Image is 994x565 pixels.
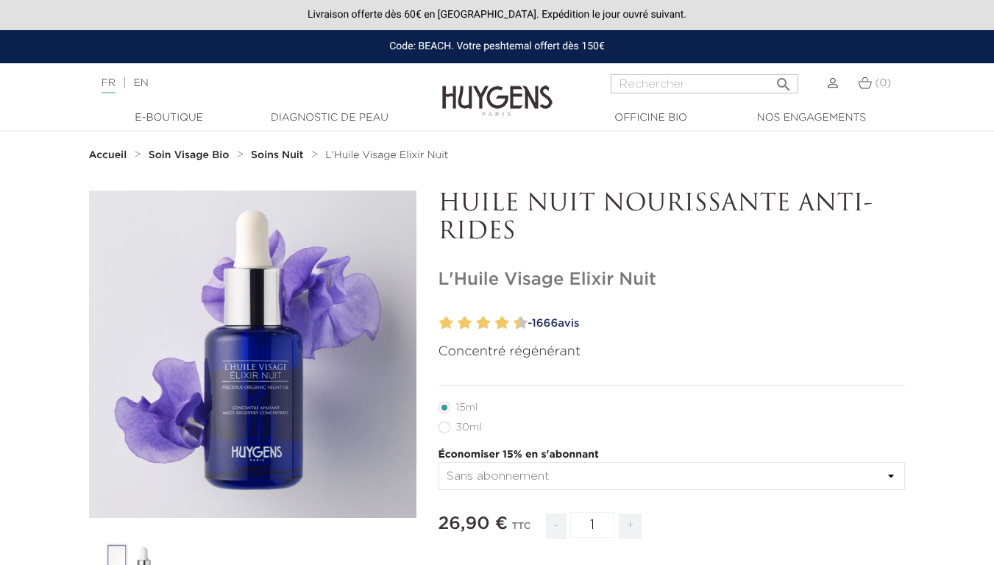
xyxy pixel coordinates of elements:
a: Accueil [89,149,130,161]
label: 7 [491,313,497,334]
a: FR [102,78,116,93]
span: (0) [875,78,891,88]
input: Rechercher [611,74,798,93]
span: 1666 [532,318,558,329]
input: Quantité [570,512,614,538]
a: Soins Nuit [251,149,307,161]
span: - [546,514,567,539]
a: Officine Bio [578,110,725,126]
div: TTC [511,511,530,550]
label: 2 [442,313,453,334]
span: L'Huile Visage Elixir Nuit [325,150,448,160]
a: Soin Visage Bio [149,149,233,161]
img: Huygens [442,62,553,118]
p: Concentré régénérant [439,342,906,362]
label: 6 [480,313,491,334]
p: Économiser 15% en s'abonnant [439,447,906,463]
strong: Accueil [89,150,127,160]
a: E-Boutique [96,110,243,126]
h1: L'Huile Visage Elixir Nuit [439,269,906,291]
button:  [770,70,797,90]
label: 5 [473,313,478,334]
label: 3 [455,313,460,334]
span: 26,90 € [439,515,508,533]
label: 30ml [439,422,500,433]
label: 8 [498,313,509,334]
label: 4 [461,313,472,334]
p: HUILE NUIT NOURISSANTE ANTI-RIDES [439,191,906,247]
label: 15ml [439,402,496,413]
a: L'Huile Visage Elixir Nuit [325,149,448,161]
label: 10 [516,313,528,334]
div: | [94,74,403,92]
span: + [619,514,642,539]
strong: Soin Visage Bio [149,150,230,160]
a: Diagnostic de peau [256,110,403,126]
a: EN [133,78,148,88]
a: Nos engagements [738,110,885,126]
a: -1666avis [523,313,906,335]
label: 9 [511,313,516,334]
label: 1 [436,313,441,334]
i:  [775,71,792,89]
strong: Soins Nuit [251,150,304,160]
